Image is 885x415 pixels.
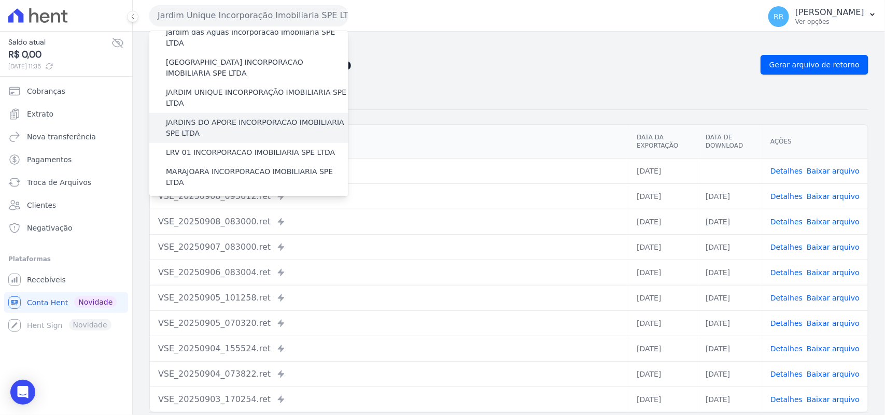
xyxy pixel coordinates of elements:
span: RR [774,13,783,20]
td: [DATE] [628,387,697,412]
div: VSE_20250907_083000.ret [158,241,620,253]
a: Baixar arquivo [807,192,860,201]
label: JARDINS DO APORE INCORPORACAO IMOBILIARIA SPE LTDA [166,117,348,139]
label: [GEOGRAPHIC_DATA] INCORPORACAO IMOBILIARIA SPE LTDA [166,57,348,79]
th: Ações [762,125,868,159]
th: Data da Exportação [628,125,697,159]
a: Pagamentos [4,149,128,170]
div: VSE_20250905_070320.ret [158,317,620,330]
div: Open Intercom Messenger [10,380,35,405]
span: [DATE] 11:35 [8,62,111,71]
div: VSE_20250903_170254.ret [158,393,620,406]
span: Nova transferência [27,132,96,142]
p: [PERSON_NAME] [795,7,864,18]
button: RR [PERSON_NAME] Ver opções [760,2,885,31]
td: [DATE] [697,183,762,209]
span: Negativação [27,223,73,233]
span: Clientes [27,200,56,210]
a: Detalhes [770,192,803,201]
td: [DATE] [697,310,762,336]
p: Ver opções [795,18,864,26]
a: Nova transferência [4,126,128,147]
span: Pagamentos [27,154,72,165]
label: MARAJOARA INCORPORACAO IMOBILIARIA SPE LTDA [166,166,348,188]
label: Jardim das Aguas Incorporacao Imobiliaria SPE LTDA [166,27,348,49]
a: Baixar arquivo [807,345,860,353]
a: Baixar arquivo [807,243,860,251]
span: R$ 0,00 [8,48,111,62]
div: VSE_20250906_083004.ret [158,266,620,279]
td: [DATE] [697,260,762,285]
a: Baixar arquivo [807,218,860,226]
td: [DATE] [697,234,762,260]
td: [DATE] [628,361,697,387]
td: [DATE] [697,387,762,412]
div: VSE_20250904_073822.ret [158,368,620,380]
a: Clientes [4,195,128,216]
a: Baixar arquivo [807,268,860,277]
a: Extrato [4,104,128,124]
td: [DATE] [697,209,762,234]
td: [DATE] [697,361,762,387]
td: [DATE] [628,158,697,183]
a: Detalhes [770,218,803,226]
td: [DATE] [628,310,697,336]
a: Detalhes [770,370,803,378]
a: Detalhes [770,243,803,251]
span: Saldo atual [8,37,111,48]
th: Data de Download [697,125,762,159]
h2: Exportações de Retorno [149,58,752,72]
a: Detalhes [770,167,803,175]
span: Gerar arquivo de retorno [769,60,860,70]
th: Arquivo [150,125,628,159]
a: Cobranças [4,81,128,102]
div: VSE_20250905_101258.ret [158,292,620,304]
div: VSE_20250908_093612.ret [158,190,620,203]
a: Detalhes [770,268,803,277]
td: [DATE] [697,336,762,361]
a: Baixar arquivo [807,370,860,378]
span: Conta Hent [27,297,68,308]
a: Troca de Arquivos [4,172,128,193]
label: LRV 01 INCORPORACAO IMOBILIARIA SPE LTDA [166,147,335,158]
button: Jardim Unique Incorporação Imobiliaria SPE LTDA [149,5,348,26]
a: Conta Hent Novidade [4,292,128,313]
td: [DATE] [628,260,697,285]
td: [DATE] [697,285,762,310]
a: Baixar arquivo [807,319,860,327]
div: 7a02b7db-218d-48d0-bf91-52d3395fe50b [158,165,620,177]
a: Gerar arquivo de retorno [761,55,868,75]
span: Cobranças [27,86,65,96]
span: Troca de Arquivos [27,177,91,188]
a: Baixar arquivo [807,395,860,404]
td: [DATE] [628,183,697,209]
span: Recebíveis [27,275,66,285]
a: Baixar arquivo [807,167,860,175]
span: Novidade [74,296,117,308]
a: Detalhes [770,395,803,404]
div: VSE_20250904_155524.ret [158,342,620,355]
a: Detalhes [770,294,803,302]
nav: Sidebar [8,81,124,336]
td: [DATE] [628,234,697,260]
a: Detalhes [770,319,803,327]
div: Plataformas [8,253,124,265]
span: Extrato [27,109,53,119]
a: Detalhes [770,345,803,353]
nav: Breadcrumb [149,40,868,51]
td: [DATE] [628,336,697,361]
a: Negativação [4,218,128,238]
div: VSE_20250908_083000.ret [158,216,620,228]
a: Baixar arquivo [807,294,860,302]
td: [DATE] [628,285,697,310]
label: JARDIM UNIQUE INCORPORAÇÃO IMOBILIARIA SPE LTDA [166,87,348,109]
a: Recebíveis [4,269,128,290]
td: [DATE] [628,209,697,234]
